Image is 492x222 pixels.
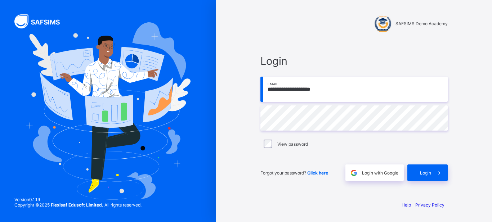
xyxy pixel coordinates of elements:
[307,170,328,176] a: Click here
[415,202,444,208] a: Privacy Policy
[14,202,142,208] span: Copyright © 2025 All rights reserved.
[26,22,191,200] img: Hero Image
[362,170,398,176] span: Login with Google
[51,202,103,208] strong: Flexisaf Edusoft Limited.
[14,14,68,28] img: SAFSIMS Logo
[277,141,308,147] label: View password
[14,197,142,202] span: Version 0.1.19
[395,21,448,26] span: SAFSIMS Demo Academy
[350,169,358,177] img: google.396cfc9801f0270233282035f929180a.svg
[420,170,431,176] span: Login
[260,55,448,67] span: Login
[260,170,328,176] span: Forgot your password?
[402,202,411,208] a: Help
